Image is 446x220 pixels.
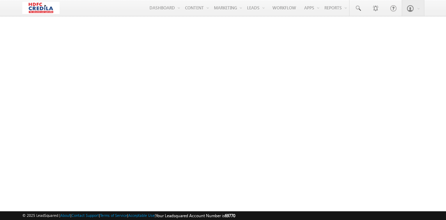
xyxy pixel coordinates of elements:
a: Contact Support [71,213,99,218]
span: © 2025 LeadSquared | | | | | [22,212,235,219]
a: About [60,213,70,218]
a: Acceptable Use [128,213,155,218]
a: Terms of Service [100,213,127,218]
span: 69770 [225,213,235,218]
span: Your Leadsquared Account Number is [156,213,235,218]
img: Custom Logo [22,2,60,14]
